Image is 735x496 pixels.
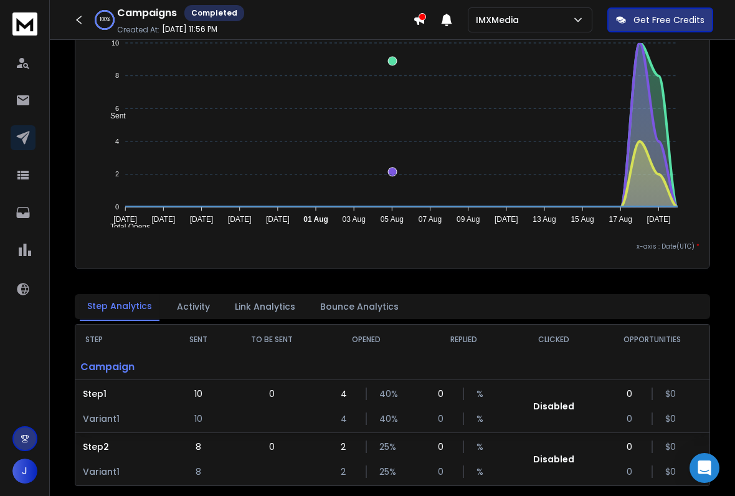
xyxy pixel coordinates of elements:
p: 0 [438,465,450,478]
p: % [477,465,489,478]
p: 10 [194,388,202,400]
p: 10 [194,413,202,425]
span: Sent [101,112,126,120]
div: Completed [184,5,244,21]
p: 25 % [379,465,392,478]
th: STEP [75,325,170,355]
th: CLICKED [513,325,595,355]
tspan: 2 [115,171,119,178]
tspan: [DATE] [266,216,290,224]
tspan: 05 Aug [381,216,404,224]
p: $ 0 [665,441,678,453]
p: 40 % [379,388,392,400]
tspan: 01 Aug [303,216,328,224]
p: IMXMedia [476,14,524,26]
tspan: 0 [115,203,119,211]
p: Campaign [75,355,170,379]
p: Step 2 [83,441,163,453]
tspan: 8 [115,72,119,79]
img: logo [12,12,37,36]
p: 0 [438,413,450,425]
p: [DATE] 11:56 PM [162,24,217,34]
p: 0 [627,388,639,400]
p: 25 % [379,441,392,453]
tspan: 10 [111,39,119,47]
tspan: 13 Aug [533,216,556,224]
p: 4 [341,388,353,400]
th: TO BE SENT [226,325,317,355]
button: Step Analytics [80,292,159,321]
button: Activity [169,293,217,320]
button: Get Free Credits [607,7,713,32]
p: 100 % [100,16,110,24]
tspan: 17 Aug [609,216,632,224]
p: 0 [627,441,639,453]
p: 2 [341,441,353,453]
p: 2 [341,465,353,478]
p: Created At: [117,25,159,35]
p: % [477,388,489,400]
p: % [477,441,489,453]
p: 0 [627,465,639,478]
th: REPLIED [415,325,513,355]
p: Get Free Credits [633,14,704,26]
p: % [477,413,489,425]
span: Total Opens [101,222,150,231]
p: Step 1 [83,388,163,400]
tspan: [DATE] [151,216,175,224]
tspan: [DATE] [647,216,671,224]
p: 0 [627,413,639,425]
tspan: 15 Aug [571,216,594,224]
p: $ 0 [665,388,678,400]
tspan: [DATE] [228,216,252,224]
button: J [12,459,37,484]
th: OPPORTUNITIES [595,325,709,355]
tspan: [DATE] [495,216,518,224]
p: $ 0 [665,465,678,478]
p: Disabled [533,400,574,413]
p: 0 [269,441,275,453]
th: SENT [170,325,226,355]
p: x-axis : Date(UTC) [85,242,699,251]
tspan: 09 Aug [457,216,480,224]
tspan: 6 [115,105,119,112]
p: 0 [438,441,450,453]
tspan: [DATE] [189,216,213,224]
tspan: 4 [115,138,119,145]
th: OPENED [318,325,415,355]
button: Link Analytics [227,293,303,320]
p: 0 [269,388,275,400]
p: 0 [438,388,450,400]
button: Bounce Analytics [313,293,406,320]
div: Open Intercom Messenger [690,453,719,483]
p: Variant 1 [83,413,163,425]
h1: Campaigns [117,6,177,21]
p: 40 % [379,413,392,425]
p: 8 [196,441,201,453]
p: 4 [341,413,353,425]
p: 8 [196,465,201,478]
tspan: [DATE] [113,216,137,224]
tspan: 07 Aug [419,216,442,224]
tspan: 03 Aug [342,216,365,224]
p: $ 0 [665,413,678,425]
p: Variant 1 [83,465,163,478]
p: Disabled [533,453,574,465]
